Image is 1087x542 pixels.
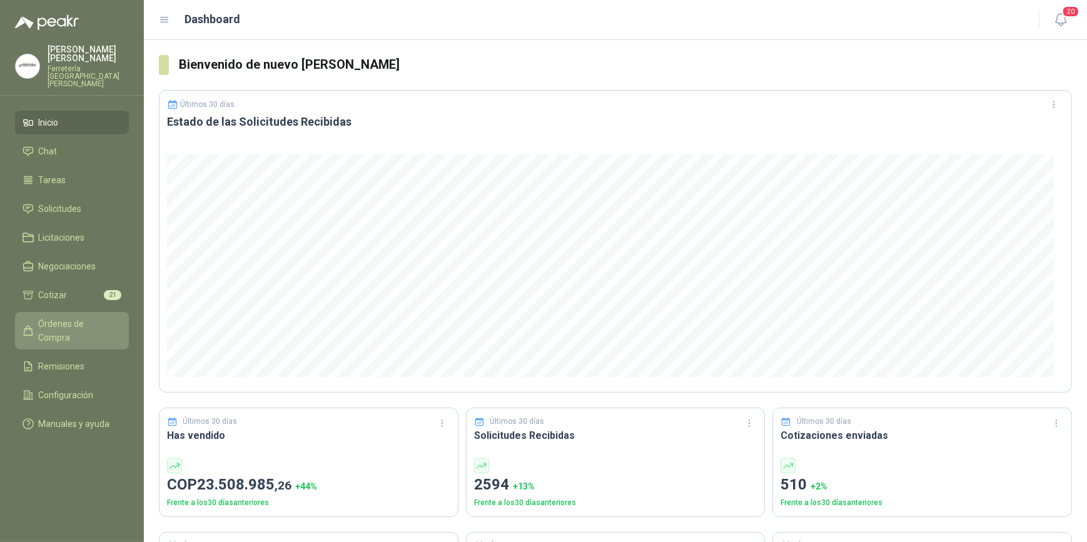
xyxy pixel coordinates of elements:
[167,428,450,443] h3: Has vendido
[39,202,82,216] span: Solicitudes
[39,388,94,402] span: Configuración
[181,100,235,109] p: Últimos 30 días
[197,476,291,493] span: 23.508.985
[781,428,1064,443] h3: Cotizaciones enviadas
[295,481,317,491] span: + 44 %
[474,473,757,497] p: 2594
[39,231,85,244] span: Licitaciones
[39,288,68,302] span: Cotizar
[167,114,1064,129] h3: Estado de las Solicitudes Recibidas
[513,481,535,491] span: + 13 %
[104,290,121,300] span: 21
[39,359,85,373] span: Remisiones
[15,383,129,407] a: Configuración
[179,55,1072,74] h3: Bienvenido de nuevo [PERSON_NAME]
[183,416,238,428] p: Últimos 30 días
[275,478,291,493] span: ,26
[15,354,129,378] a: Remisiones
[39,173,66,187] span: Tareas
[1062,6,1079,18] span: 20
[48,65,129,88] p: Ferretería [GEOGRAPHIC_DATA][PERSON_NAME]
[781,497,1064,509] p: Frente a los 30 días anteriores
[167,497,450,509] p: Frente a los 30 días anteriores
[15,197,129,221] a: Solicitudes
[15,254,129,278] a: Negociaciones
[474,497,757,509] p: Frente a los 30 días anteriores
[39,317,117,344] span: Órdenes de Compra
[15,283,129,307] a: Cotizar21
[797,416,851,428] p: Últimos 30 días
[16,54,39,78] img: Company Logo
[185,11,241,28] h1: Dashboard
[15,312,129,349] a: Órdenes de Compra
[15,412,129,436] a: Manuales y ayuda
[15,168,129,192] a: Tareas
[39,417,110,431] span: Manuales y ayuda
[15,226,129,249] a: Licitaciones
[15,139,129,163] a: Chat
[15,111,129,134] a: Inicio
[167,473,450,497] p: COP
[15,15,79,30] img: Logo peakr
[48,45,129,63] p: [PERSON_NAME] [PERSON_NAME]
[39,259,96,273] span: Negociaciones
[781,473,1064,497] p: 510
[474,428,757,443] h3: Solicitudes Recibidas
[1049,9,1072,31] button: 20
[811,481,827,491] span: + 2 %
[39,144,58,158] span: Chat
[39,116,59,129] span: Inicio
[490,416,544,428] p: Últimos 30 días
